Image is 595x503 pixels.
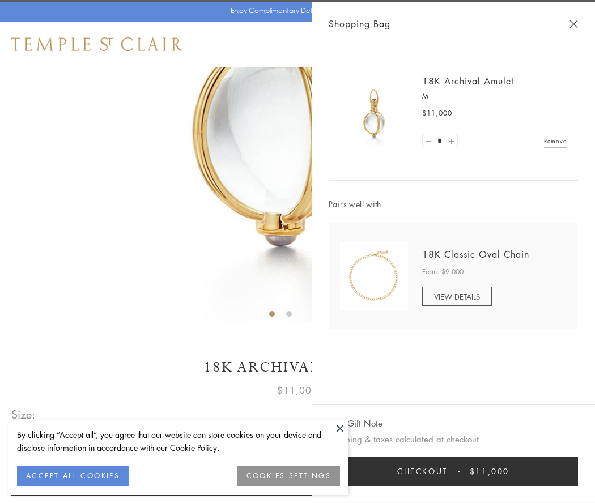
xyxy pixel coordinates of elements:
[422,266,464,278] span: From: $9,000
[329,198,578,211] span: Pairs well with
[237,466,340,486] button: COOKIES SETTINGS
[340,242,408,310] img: N88865-OV18
[329,416,382,430] button: Add Gift Note
[11,405,36,424] span: Size:
[422,248,529,261] a: 18K Classic Oval Chain
[423,134,434,148] a: Set quantity to 0
[445,134,457,148] a: Set quantity to 2
[17,428,340,454] div: By clicking “Accept all”, you agree that our website can store cookies on your device and disclos...
[434,291,480,302] span: VIEW DETAILS
[422,91,567,102] p: M
[11,37,182,51] img: Temple St. Clair
[470,465,509,478] span: $11,000
[422,287,492,306] a: VIEW DETAILS
[422,75,514,87] a: 18K Archival Amulet
[569,20,578,28] button: Close Shopping Bag
[340,79,408,147] img: 18K Archival Amulet
[17,466,129,486] button: ACCEPT ALL COOKIES
[397,465,448,478] span: Checkout
[329,16,390,31] span: Shopping Bag
[231,5,359,16] p: Enjoy Complimentary Delivery & Returns
[544,135,567,147] a: Remove
[11,357,584,377] h1: 18K Archival Amulet
[329,457,578,486] button: Checkout $11,000
[329,432,578,446] p: Shipping & taxes calculated at checkout
[277,383,318,398] span: $11,000
[422,108,452,119] span: $11,000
